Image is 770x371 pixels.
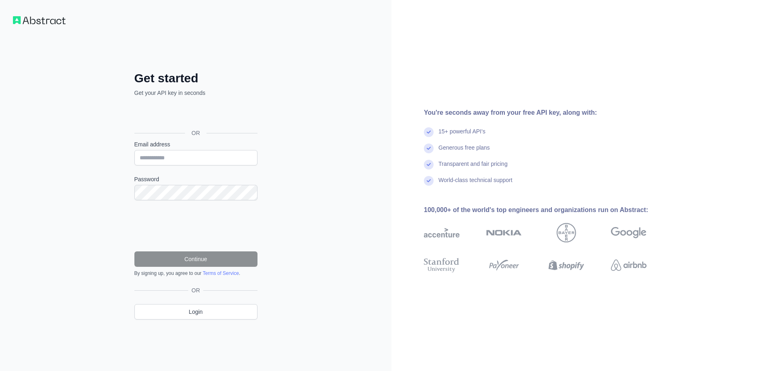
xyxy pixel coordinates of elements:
iframe: reCAPTCHA [134,210,257,242]
div: By signing up, you agree to our . [134,270,257,277]
img: nokia [486,223,522,242]
img: payoneer [486,256,522,274]
div: Generous free plans [438,144,490,160]
h2: Get started [134,71,257,86]
img: airbnb [611,256,647,274]
div: You're seconds away from your free API key, along with: [424,108,672,118]
p: Get your API key in seconds [134,89,257,97]
div: 15+ powerful API's [438,127,485,144]
img: check mark [424,176,434,186]
a: Login [134,304,257,320]
img: google [611,223,647,242]
img: shopify [549,256,584,274]
div: World-class technical support [438,176,513,192]
img: Workflow [13,16,66,24]
iframe: Schaltfläche „Über Google anmelden“ [130,106,260,124]
img: check mark [424,144,434,153]
img: accenture [424,223,459,242]
div: 100,000+ of the world's top engineers and organizations run on Abstract: [424,205,672,215]
a: Terms of Service [203,270,239,276]
img: stanford university [424,256,459,274]
img: check mark [424,127,434,137]
span: OR [188,286,203,294]
img: check mark [424,160,434,169]
label: Password [134,175,257,183]
img: bayer [557,223,576,242]
span: OR [185,129,206,137]
label: Email address [134,140,257,148]
button: Continue [134,251,257,267]
div: Transparent and fair pricing [438,160,508,176]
